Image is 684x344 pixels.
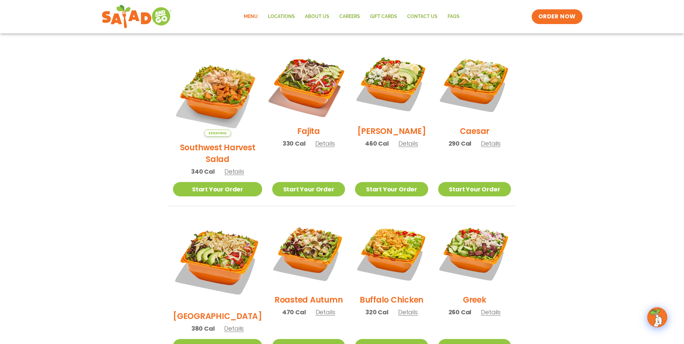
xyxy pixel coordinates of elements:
[272,216,345,289] img: Product photo for Roasted Autumn Salad
[282,308,306,317] span: 470 Cal
[300,9,334,24] a: About Us
[275,294,343,306] h2: Roasted Autumn
[191,324,215,333] span: 380 Cal
[283,139,306,148] span: 330 Cal
[365,9,402,24] a: GIFT CARDS
[481,308,501,316] span: Details
[315,139,335,148] span: Details
[360,294,423,306] h2: Buffalo Chicken
[297,125,320,137] h2: Fajita
[173,216,262,305] img: Product photo for BBQ Ranch Salad
[334,9,365,24] a: Careers
[239,9,465,24] nav: Menu
[398,308,418,316] span: Details
[648,308,667,327] img: wpChatIcon
[173,142,262,165] h2: Southwest Harvest Salad
[402,9,443,24] a: Contact Us
[191,167,215,176] span: 340 Cal
[365,308,388,317] span: 320 Cal
[481,139,501,148] span: Details
[438,47,511,120] img: Product photo for Caesar Salad
[357,125,426,137] h2: [PERSON_NAME]
[438,216,511,289] img: Product photo for Greek Salad
[224,324,244,333] span: Details
[224,167,244,176] span: Details
[173,310,262,322] h2: [GEOGRAPHIC_DATA]
[102,3,172,30] img: new-SAG-logo-768×292
[316,308,335,316] span: Details
[272,182,345,196] a: Start Your Order
[449,139,472,148] span: 290 Cal
[443,9,465,24] a: FAQs
[266,41,351,127] img: Product photo for Fajita Salad
[365,139,389,148] span: 460 Cal
[532,9,582,24] a: ORDER NOW
[239,9,263,24] a: Menu
[398,139,418,148] span: Details
[449,308,472,317] span: 260 Cal
[460,125,490,137] h2: Caesar
[173,47,262,137] img: Product photo for Southwest Harvest Salad
[538,13,576,21] span: ORDER NOW
[355,216,428,289] img: Product photo for Buffalo Chicken Salad
[355,182,428,196] a: Start Your Order
[263,9,300,24] a: Locations
[173,182,262,196] a: Start Your Order
[204,130,231,137] span: Seasonal
[463,294,486,306] h2: Greek
[355,47,428,120] img: Product photo for Cobb Salad
[438,182,511,196] a: Start Your Order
